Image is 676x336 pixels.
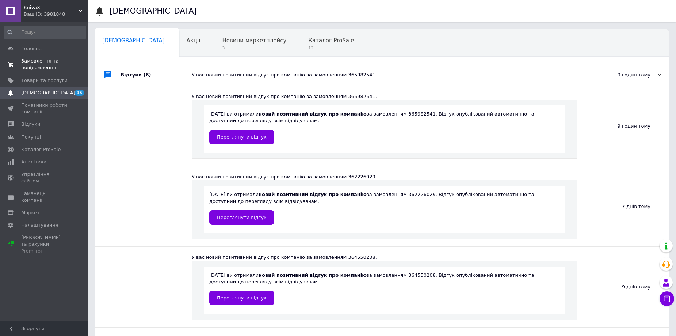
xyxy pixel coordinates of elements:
[209,191,560,224] div: [DATE] ви отримали за замовленням 362226029. Відгук опублікований автоматично та доступний до пер...
[192,254,577,261] div: У вас новий позитивний відгук про компанію за замовленням 364550208.
[192,174,577,180] div: У вас новий позитивний відгук про компанію за замовленням 362226029.
[21,159,46,165] span: Аналітика
[259,272,367,278] b: новий позитивний відгук про компанію
[660,291,674,306] button: Чат з покупцем
[209,291,274,305] a: Переглянути відгук
[577,86,669,166] div: 9 годин тому
[21,134,41,140] span: Покупці
[21,190,68,203] span: Гаманець компанії
[192,93,577,100] div: У вас новий позитивний відгук про компанію за замовленням 365982541.
[192,72,588,78] div: У вас новий позитивний відгук про компанію за замовленням 365982541.
[21,90,75,96] span: [DEMOGRAPHIC_DATA]
[21,209,40,216] span: Маркет
[4,26,86,39] input: Пошук
[209,210,274,225] a: Переглянути відгук
[24,11,88,18] div: Ваш ID: 3981848
[21,102,68,115] span: Показники роботи компанії
[209,130,274,144] a: Переглянути відгук
[217,295,267,301] span: Переглянути відгук
[259,192,367,197] b: новий позитивний відгук про компанію
[144,72,151,78] span: (6)
[209,111,560,144] div: [DATE] ви отримали за замовленням 365982541. Відгук опублікований автоматично та доступний до пер...
[588,72,661,78] div: 9 годин тому
[121,64,192,86] div: Відгуки
[222,37,286,44] span: Новини маркетплейсу
[102,37,165,44] span: [DEMOGRAPHIC_DATA]
[308,37,354,44] span: Каталог ProSale
[209,272,560,305] div: [DATE] ви отримали за замовленням 364550208. Відгук опублікований автоматично та доступний до пер...
[259,111,367,117] b: новий позитивний відгук про компанію
[21,171,68,184] span: Управління сайтом
[217,215,267,220] span: Переглянути відгук
[222,45,286,51] span: 3
[75,90,84,96] span: 15
[217,134,267,140] span: Переглянути відгук
[110,7,197,15] h1: [DEMOGRAPHIC_DATA]
[21,77,68,84] span: Товари та послуги
[577,247,669,327] div: 9 днів тому
[21,121,40,128] span: Відгуки
[577,166,669,246] div: 7 днів тому
[21,45,42,52] span: Головна
[21,248,68,254] div: Prom топ
[21,146,61,153] span: Каталог ProSale
[21,58,68,71] span: Замовлення та повідомлення
[24,4,79,11] span: KnivaX
[21,234,68,254] span: [PERSON_NAME] та рахунки
[187,37,200,44] span: Акції
[21,222,58,229] span: Налаштування
[308,45,354,51] span: 12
